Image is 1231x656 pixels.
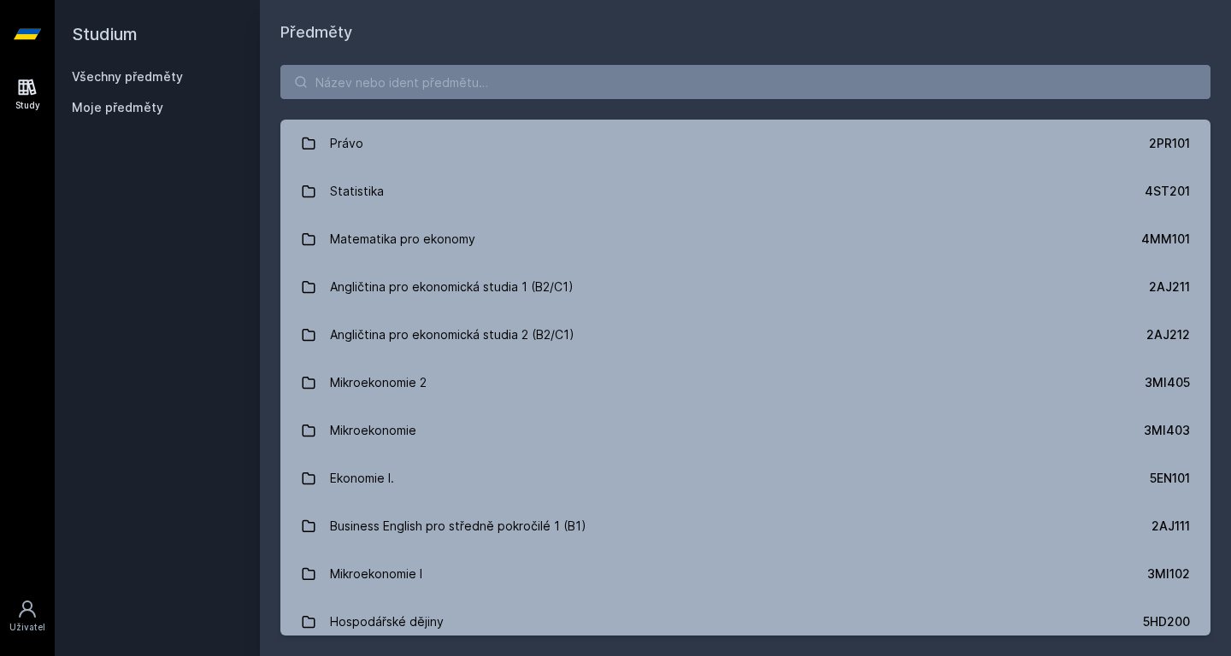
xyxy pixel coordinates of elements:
[330,605,444,639] div: Hospodářské dějiny
[1145,183,1190,200] div: 4ST201
[330,557,422,591] div: Mikroekonomie I
[280,65,1210,99] input: Název nebo ident předmětu…
[1150,470,1190,487] div: 5EN101
[280,454,1210,502] a: Ekonomie I. 5EN101
[330,413,416,448] div: Mikroekonomie
[330,318,574,352] div: Angličtina pro ekonomická studia 2 (B2/C1)
[280,550,1210,598] a: Mikroekonomie I 3MI102
[1149,135,1190,152] div: 2PR101
[330,270,574,304] div: Angličtina pro ekonomická studia 1 (B2/C1)
[1144,422,1190,439] div: 3MI403
[1147,565,1190,583] div: 3MI102
[72,99,163,116] span: Moje předměty
[280,215,1210,263] a: Matematika pro ekonomy 4MM101
[3,590,51,642] a: Uživatel
[330,126,363,161] div: Právo
[1143,613,1190,630] div: 5HD200
[15,99,40,112] div: Study
[280,311,1210,359] a: Angličtina pro ekonomická studia 2 (B2/C1) 2AJ212
[9,621,45,634] div: Uživatel
[280,263,1210,311] a: Angličtina pro ekonomická studia 1 (B2/C1) 2AJ211
[330,222,475,256] div: Matematika pro ekonomy
[280,20,1210,44] h1: Předměty
[3,68,51,120] a: Study
[1149,278,1190,296] div: 2AJ211
[280,167,1210,215] a: Statistika 4ST201
[1141,231,1190,248] div: 4MM101
[72,69,183,84] a: Všechny předměty
[330,509,586,543] div: Business English pro středně pokročilé 1 (B1)
[1151,518,1190,535] div: 2AJ111
[280,502,1210,550] a: Business English pro středně pokročilé 1 (B1) 2AJ111
[1146,326,1190,343] div: 2AJ212
[330,174,384,208] div: Statistika
[280,120,1210,167] a: Právo 2PR101
[280,359,1210,407] a: Mikroekonomie 2 3MI405
[1145,374,1190,391] div: 3MI405
[280,407,1210,454] a: Mikroekonomie 3MI403
[330,461,394,495] div: Ekonomie I.
[280,598,1210,646] a: Hospodářské dějiny 5HD200
[330,366,427,400] div: Mikroekonomie 2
